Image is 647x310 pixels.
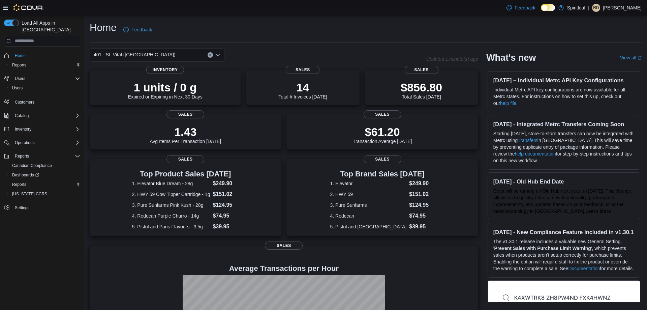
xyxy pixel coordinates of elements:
span: Catalog [12,112,80,120]
span: Settings [12,203,80,212]
span: Users [15,76,25,81]
nav: Complex example [4,48,80,230]
dd: $151.02 [213,190,239,198]
img: Cova [13,4,43,11]
a: Dashboards [9,171,42,179]
dt: 5. Pistol and Paris Flavours - 3.5g [132,223,210,230]
span: Users [9,84,80,92]
span: Reports [12,152,80,160]
span: Feedback [515,4,535,11]
span: Inventory [12,125,80,133]
svg: External link [638,56,642,60]
dd: $124.95 [409,201,435,209]
button: Reports [7,180,83,189]
span: Operations [12,139,80,147]
div: Ravi D [592,4,600,12]
button: Settings [1,203,83,213]
a: Feedback [504,1,538,15]
a: Feedback [121,23,155,36]
h3: [DATE] - New Compliance Feature Included in v1.30.1 [493,229,635,235]
span: Reports [9,61,80,69]
dt: 2. HWY 59 [330,191,407,198]
a: View allExternal link [620,55,642,60]
dt: 2. HWY 59 Cow Tipper Cartridge - 1g [132,191,210,198]
button: Inventory [1,124,83,134]
div: Transaction Average [DATE] [353,125,412,144]
button: Users [12,75,28,83]
button: Customers [1,97,83,107]
p: 1 units / 0 g [128,81,203,94]
span: Load All Apps in [GEOGRAPHIC_DATA] [19,20,80,33]
h3: [DATE] – Individual Metrc API Key Configurations [493,77,635,84]
p: $61.20 [353,125,412,139]
dd: $249.90 [213,179,239,188]
dd: $124.95 [213,201,239,209]
button: Open list of options [215,52,220,58]
span: Users [12,75,80,83]
dt: 3. Pure Sunfarms [330,202,407,208]
button: [US_STATE] CCRS [7,189,83,199]
input: Dark Mode [541,4,555,11]
span: Dashboards [9,171,80,179]
div: Expired or Expiring in Next 30 Days [128,81,203,100]
p: 1.43 [150,125,221,139]
button: Catalog [1,111,83,120]
dd: $39.95 [213,223,239,231]
a: Canadian Compliance [9,162,55,170]
button: Reports [12,152,32,160]
a: help documentation [515,151,556,157]
a: Transfers [518,138,537,143]
a: Documentation [568,266,600,271]
dt: 5. Pistol and [GEOGRAPHIC_DATA] [330,223,407,230]
span: [US_STATE] CCRS [12,191,47,197]
a: [US_STATE] CCRS [9,190,50,198]
a: Settings [12,204,32,212]
a: Customers [12,98,37,106]
h3: [DATE] - Old Hub End Date [493,178,635,185]
span: Sales [404,66,438,74]
span: Sales [364,155,401,163]
p: Individual Metrc API key configurations are now available for all Metrc states. For instructions ... [493,86,635,107]
button: Reports [7,60,83,70]
a: help file [500,101,516,106]
span: RD [593,4,599,12]
span: Customers [15,100,34,105]
span: Catalog [15,113,29,118]
button: Clear input [208,52,213,58]
dt: 4. Redecan [330,213,407,219]
h3: Top Product Sales [DATE] [132,170,239,178]
button: Operations [1,138,83,147]
button: Catalog [12,112,31,120]
span: Reports [9,180,80,189]
span: Inventory [15,126,31,132]
p: The v1.30.1 release includes a valuable new General Setting, ' ', which prevents sales when produ... [493,238,635,272]
span: Dashboards [12,172,39,178]
h2: What's new [486,52,536,63]
dd: $74.95 [409,212,435,220]
p: [PERSON_NAME] [603,4,642,12]
span: Reports [15,153,29,159]
span: Sales [265,242,303,250]
button: Users [1,74,83,83]
a: Reports [9,180,29,189]
div: Total Sales [DATE] [401,81,442,100]
span: Washington CCRS [9,190,80,198]
span: Home [12,51,80,60]
a: Dashboards [7,170,83,180]
button: Reports [1,151,83,161]
dd: $151.02 [409,190,435,198]
span: Reports [12,182,26,187]
h3: [DATE] - Integrated Metrc Transfers Coming Soon [493,121,635,128]
a: Reports [9,61,29,69]
p: | [588,4,589,12]
span: Sales [166,155,204,163]
p: $856.80 [401,81,442,94]
button: Users [7,83,83,93]
strong: Learn More [585,208,611,214]
span: 401 - St. Vital ([GEOGRAPHIC_DATA]) [94,51,176,59]
span: Canadian Compliance [12,163,52,168]
a: Home [12,52,28,60]
dt: 1. Elevator [330,180,407,187]
span: Users [12,85,23,91]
